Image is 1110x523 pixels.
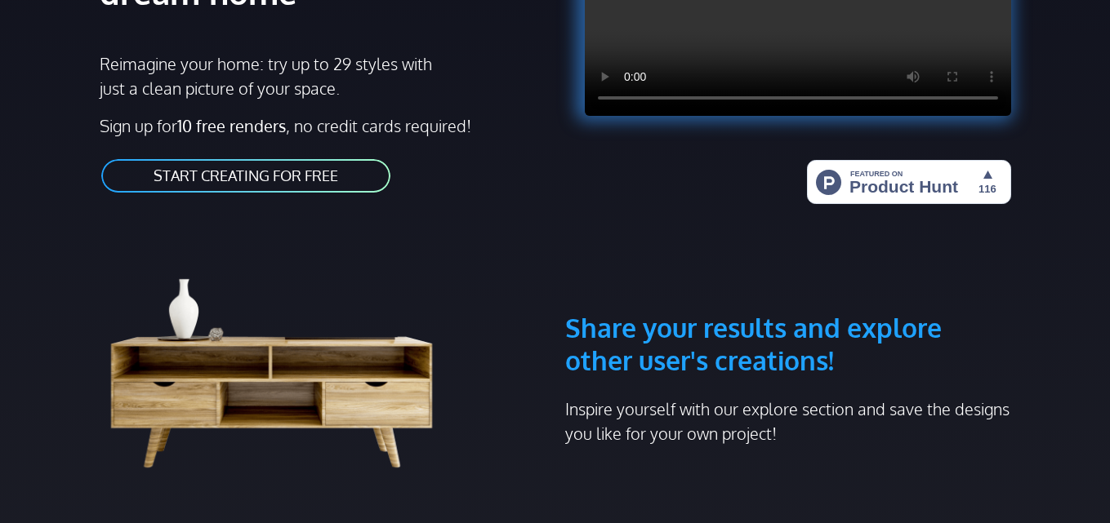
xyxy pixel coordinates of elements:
[177,115,286,136] strong: 10 free renders
[100,51,435,100] p: Reimagine your home: try up to 29 styles with just a clean picture of your space.
[100,233,468,476] img: living room cabinet
[565,233,1011,377] h3: Share your results and explore other user's creations!
[100,157,392,194] a: START CREATING FOR FREE
[565,397,1011,445] p: Inspire yourself with our explore section and save the designs you like for your own project!
[807,160,1011,204] img: HomeStyler AI - Interior Design Made Easy: One Click to Your Dream Home | Product Hunt
[100,113,546,138] p: Sign up for , no credit cards required!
